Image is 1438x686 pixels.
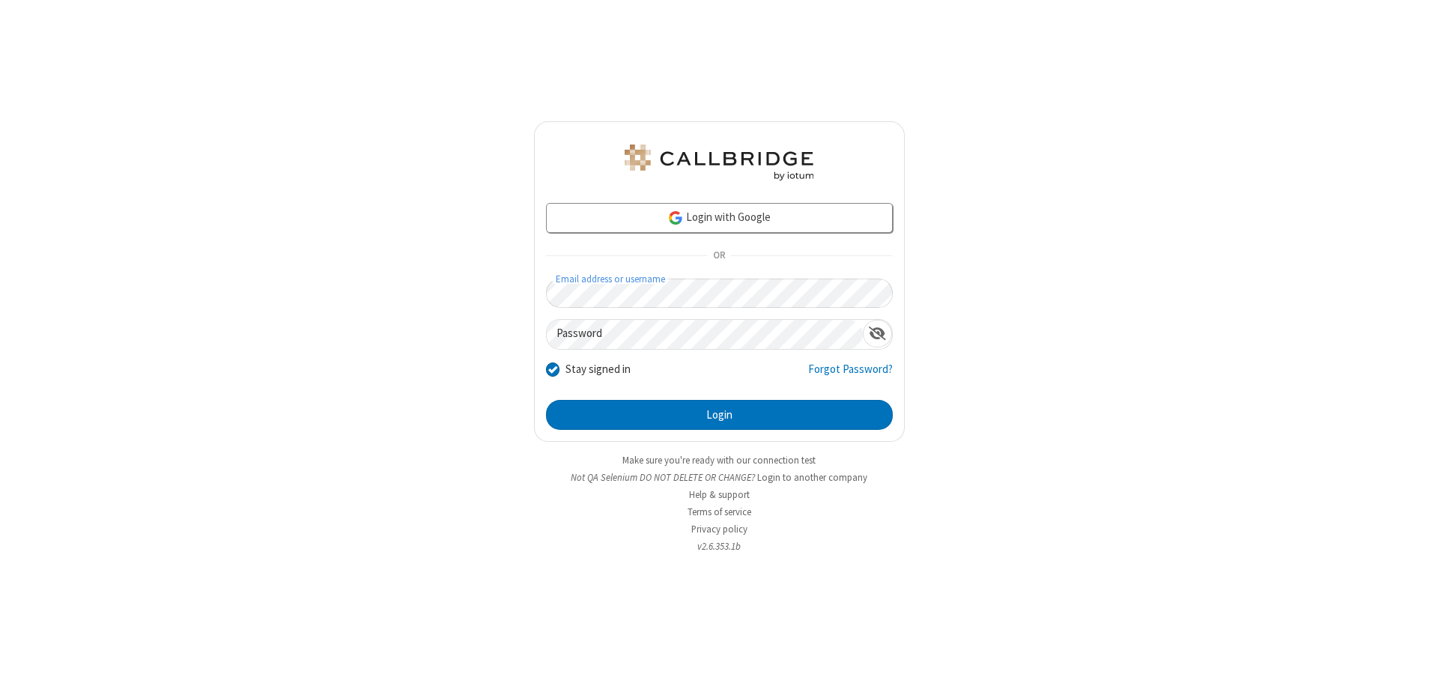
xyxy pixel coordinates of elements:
label: Stay signed in [565,361,631,378]
a: Forgot Password? [808,361,893,389]
div: Show password [863,320,892,347]
button: Login [546,400,893,430]
li: v2.6.353.1b [534,539,905,553]
a: Privacy policy [691,523,747,535]
input: Password [547,320,863,349]
a: Help & support [689,488,750,501]
a: Login with Google [546,203,893,233]
img: QA Selenium DO NOT DELETE OR CHANGE [622,145,816,180]
img: google-icon.png [667,210,684,226]
a: Terms of service [688,506,751,518]
button: Login to another company [757,470,867,485]
a: Make sure you're ready with our connection test [622,454,816,467]
span: OR [707,246,731,267]
iframe: Chat [1401,647,1427,676]
input: Email address or username [546,279,893,308]
li: Not QA Selenium DO NOT DELETE OR CHANGE? [534,470,905,485]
